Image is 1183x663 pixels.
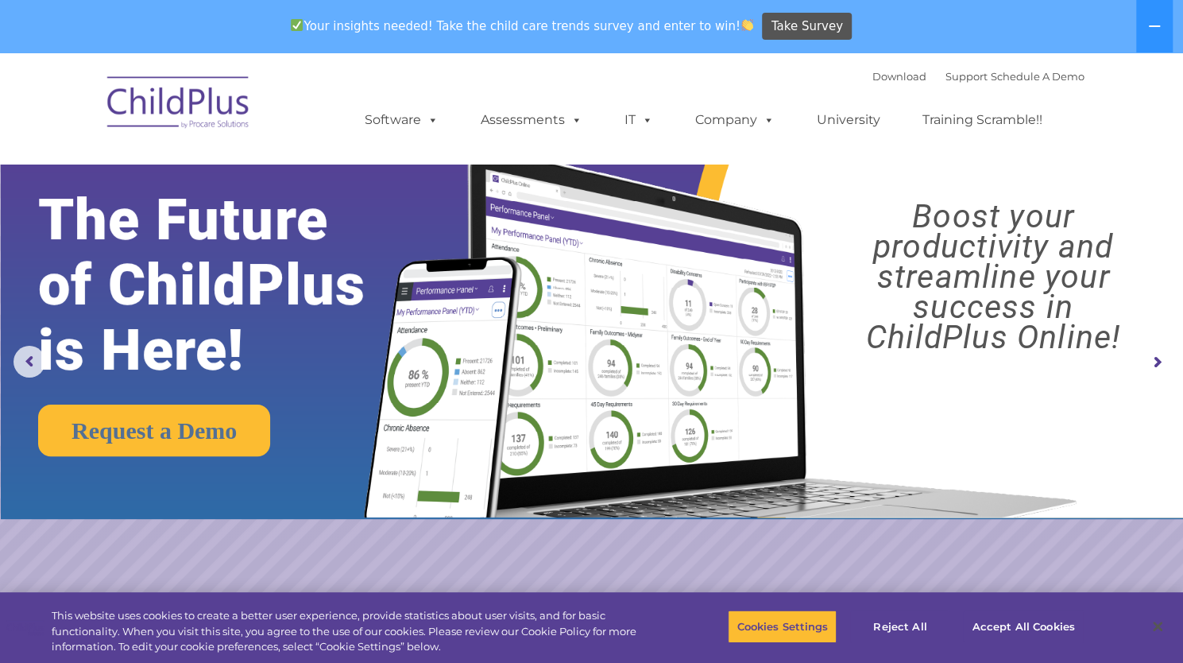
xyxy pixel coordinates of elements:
[762,13,852,41] a: Take Survey
[945,70,988,83] a: Support
[38,405,270,456] a: Request a Demo
[38,188,416,383] rs-layer: The Future of ChildPlus is Here!
[963,610,1083,643] button: Accept All Cookies
[771,13,843,41] span: Take Survey
[907,104,1058,136] a: Training Scramble!!
[465,104,598,136] a: Assessments
[1140,609,1175,644] button: Close
[679,104,791,136] a: Company
[728,610,837,643] button: Cookies Settings
[99,65,258,145] img: ChildPlus by Procare Solutions
[818,201,1169,352] rs-layer: Boost your productivity and streamline your success in ChildPlus Online!
[221,105,269,117] span: Last name
[991,70,1084,83] a: Schedule A Demo
[801,104,896,136] a: University
[349,104,454,136] a: Software
[52,608,651,655] div: This website uses cookies to create a better user experience, provide statistics about user visit...
[872,70,1084,83] font: |
[221,170,288,182] span: Phone number
[291,19,303,31] img: ✅
[609,104,669,136] a: IT
[284,10,760,41] span: Your insights needed! Take the child care trends survey and enter to win!
[741,19,753,31] img: 👏
[872,70,926,83] a: Download
[850,610,949,643] button: Reject All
